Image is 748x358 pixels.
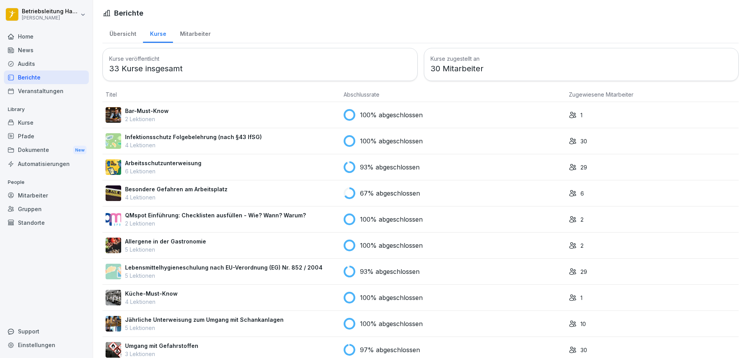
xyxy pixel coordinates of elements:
a: Standorte [4,216,89,229]
p: 2 [580,215,584,224]
span: Titel [106,91,117,98]
a: Home [4,30,89,43]
p: Besondere Gefahren am Arbeitsplatz [125,185,228,193]
p: Umgang mit Gefahrstoffen [125,342,198,350]
p: 30 Mitarbeiter [430,63,732,74]
p: 4 Lektionen [125,141,262,149]
p: 1 [580,294,582,302]
p: 6 Lektionen [125,167,201,175]
a: Berichte [4,71,89,84]
p: 30 [580,346,587,354]
p: 100% abgeschlossen [360,241,423,250]
a: DokumenteNew [4,143,89,157]
a: Übersicht [102,23,143,43]
div: Dokumente [4,143,89,157]
p: Bar-Must-Know [125,107,169,115]
p: QMspot Einführung: Checklisten ausfüllen - Wie? Wann? Warum? [125,211,306,219]
h3: Kurse zugestellt an [430,55,732,63]
p: 93% abgeschlossen [360,267,420,276]
p: Jährliche Unterweisung zum Umgang mit Schankanlagen [125,316,284,324]
p: 33 Kurse insgesamt [109,63,411,74]
img: etou62n52bjq4b8bjpe35whp.png [106,316,121,332]
p: Infektionsschutz Folgebelehrung (nach §43 IfSG) [125,133,262,141]
a: News [4,43,89,57]
a: Kurse [143,23,173,43]
img: bgsrfyvhdm6180ponve2jajk.png [106,159,121,175]
span: Zugewiesene Mitarbeiter [569,91,633,98]
h1: Berichte [114,8,143,18]
img: tgff07aey9ahi6f4hltuk21p.png [106,133,121,149]
a: Gruppen [4,202,89,216]
img: zq4t51x0wy87l3xh8s87q7rq.png [106,185,121,201]
p: 3 Lektionen [125,350,198,358]
p: Allergene in der Gastronomie [125,237,206,245]
p: 5 Lektionen [125,245,206,254]
p: [PERSON_NAME] [22,15,79,21]
p: 67% abgeschlossen [360,189,420,198]
p: 4 Lektionen [125,298,178,306]
img: rsy9vu330m0sw5op77geq2rv.png [106,212,121,227]
p: 30 [580,137,587,145]
p: Arbeitsschutzunterweisung [125,159,201,167]
a: Audits [4,57,89,71]
p: 1 [580,111,582,119]
p: 100% abgeschlossen [360,136,423,146]
p: 93% abgeschlossen [360,162,420,172]
a: Einstellungen [4,338,89,352]
p: Betriebsleitung Hackescher Marktz [22,8,79,15]
a: Automatisierungen [4,157,89,171]
p: 100% abgeschlossen [360,110,423,120]
a: Mitarbeiter [4,189,89,202]
p: 2 Lektionen [125,219,306,227]
p: 2 Lektionen [125,115,169,123]
p: 10 [580,320,586,328]
a: Kurse [4,116,89,129]
p: 2 [580,242,584,250]
p: Lebensmittelhygieneschulung nach EU-Verordnung (EG) Nr. 852 / 2004 [125,263,323,272]
div: New [73,146,86,155]
p: 29 [580,163,587,171]
img: gxsnf7ygjsfsmxd96jxi4ufn.png [106,264,121,279]
img: gxc2tnhhndim38heekucasph.png [106,290,121,305]
img: gsgognukgwbtoe3cnlsjjbmw.png [106,238,121,253]
p: 5 Lektionen [125,272,323,280]
p: 97% abgeschlossen [360,345,420,354]
p: 100% abgeschlossen [360,293,423,302]
img: ro33qf0i8ndaw7nkfv0stvse.png [106,342,121,358]
div: Support [4,324,89,338]
h3: Kurse veröffentlicht [109,55,411,63]
th: Abschlussrate [340,87,566,102]
p: 5 Lektionen [125,324,284,332]
a: Pfade [4,129,89,143]
p: People [4,176,89,189]
p: 6 [580,189,584,198]
p: 29 [580,268,587,276]
p: Library [4,103,89,116]
p: 100% abgeschlossen [360,215,423,224]
img: avw4yih0pjczq94wjribdn74.png [106,107,121,123]
p: 100% abgeschlossen [360,319,423,328]
p: 4 Lektionen [125,193,228,201]
p: Küche-Must-Know [125,289,178,298]
a: Veranstaltungen [4,84,89,98]
a: Mitarbeiter [173,23,217,43]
